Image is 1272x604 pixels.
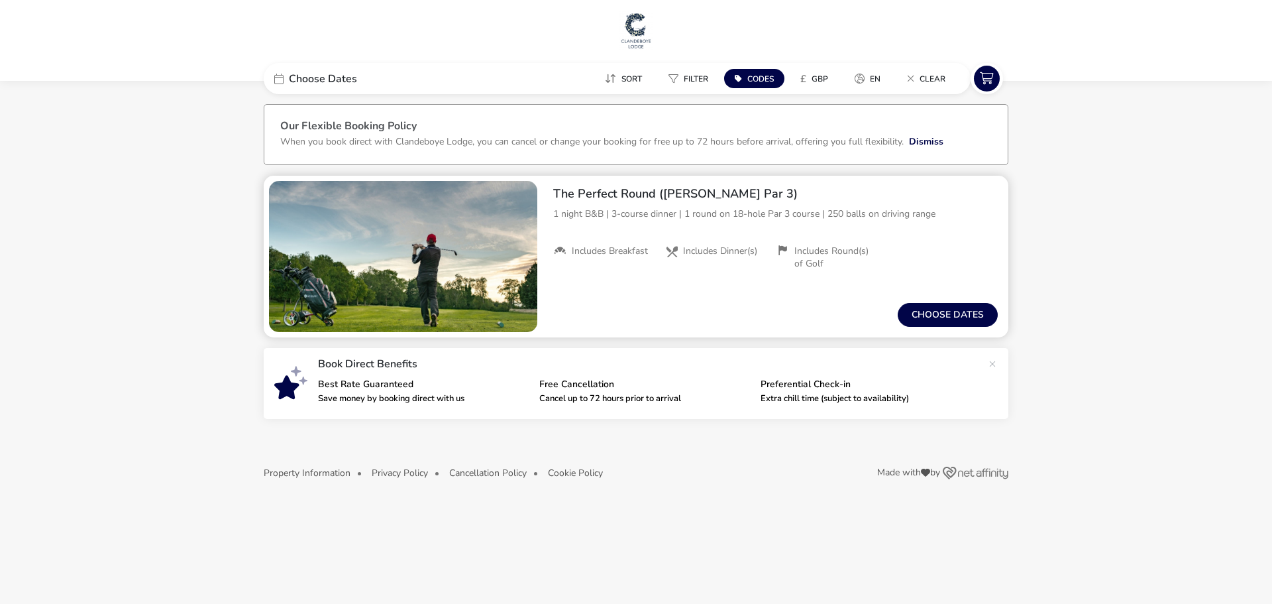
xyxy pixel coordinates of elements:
[318,359,982,369] p: Book Direct Benefits
[280,135,904,148] p: When you book direct with Clandeboye Lodge, you can cancel or change your booking for free up to ...
[761,380,971,389] p: Preferential Check-in
[800,72,806,86] i: £
[724,69,784,88] button: Codes
[658,69,719,88] button: Filter
[790,69,839,88] button: £GBP
[684,74,708,84] span: Filter
[264,468,350,478] button: Property Information
[724,69,790,88] naf-pibe-menu-bar-item: Codes
[539,394,750,403] p: Cancel up to 72 hours prior to arrival
[920,74,945,84] span: Clear
[264,63,462,94] div: Choose Dates
[269,181,537,332] swiper-slide: 1 / 1
[318,380,529,389] p: Best Rate Guaranteed
[909,135,943,149] button: Dismiss
[289,74,357,84] span: Choose Dates
[794,245,876,269] span: Includes Round(s) of Golf
[594,69,658,88] naf-pibe-menu-bar-item: Sort
[621,74,642,84] span: Sort
[844,69,896,88] naf-pibe-menu-bar-item: en
[844,69,891,88] button: en
[761,394,971,403] p: Extra chill time (subject to availability)
[658,69,724,88] naf-pibe-menu-bar-item: Filter
[619,11,653,50] img: Main Website
[548,468,603,478] button: Cookie Policy
[372,468,428,478] button: Privacy Policy
[747,74,774,84] span: Codes
[896,69,961,88] naf-pibe-menu-bar-item: Clear
[280,121,992,135] h3: Our Flexible Booking Policy
[790,69,844,88] naf-pibe-menu-bar-item: £GBP
[870,74,880,84] span: en
[449,468,527,478] button: Cancellation Policy
[898,303,998,327] button: Choose dates
[896,69,956,88] button: Clear
[877,468,940,477] span: Made with by
[318,394,529,403] p: Save money by booking direct with us
[812,74,828,84] span: GBP
[553,186,998,202] h2: The Perfect Round ([PERSON_NAME] Par 3)
[539,380,750,389] p: Free Cancellation
[543,176,1008,280] div: The Perfect Round ([PERSON_NAME] Par 3)1 night B&B | 3-course dinner | 1 round on 18-hole Par 3 c...
[683,245,757,257] span: Includes Dinner(s)
[594,69,653,88] button: Sort
[553,207,998,221] p: 1 night B&B | 3-course dinner | 1 round on 18-hole Par 3 course | 250 balls on driving range
[572,245,648,257] span: Includes Breakfast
